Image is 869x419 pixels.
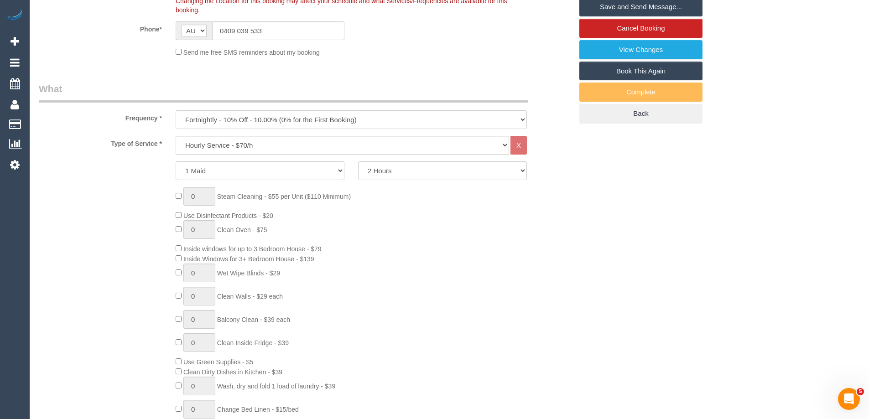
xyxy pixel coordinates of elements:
[183,49,320,56] span: Send me free SMS reminders about my booking
[579,62,702,81] a: Book This Again
[212,21,344,40] input: Phone*
[5,9,24,22] img: Automaid Logo
[32,21,169,34] label: Phone*
[217,193,351,200] span: Steam Cleaning - $55 per Unit ($110 Minimum)
[183,212,273,219] span: Use Disinfectant Products - $20
[217,316,290,323] span: Balcony Clean - $39 each
[857,388,864,395] span: 5
[183,358,253,366] span: Use Green Supplies - $5
[32,136,169,148] label: Type of Service *
[183,368,282,376] span: Clean Dirty Dishes in Kitchen - $39
[32,110,169,123] label: Frequency *
[217,269,280,277] span: Wet Wipe Blinds - $29
[217,226,267,233] span: Clean Oven - $75
[183,245,322,253] span: Inside windows for up to 3 Bedroom House - $79
[579,40,702,59] a: View Changes
[39,82,528,103] legend: What
[579,104,702,123] a: Back
[183,255,314,263] span: Inside Windows for 3+ Bedroom House - $139
[217,339,289,347] span: Clean Inside Fridge - $39
[579,19,702,38] a: Cancel Booking
[217,406,299,413] span: Change Bed Linen - $15/bed
[838,388,860,410] iframe: Intercom live chat
[217,383,335,390] span: Wash, dry and fold 1 load of laundry - $39
[217,293,283,300] span: Clean Walls - $29 each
